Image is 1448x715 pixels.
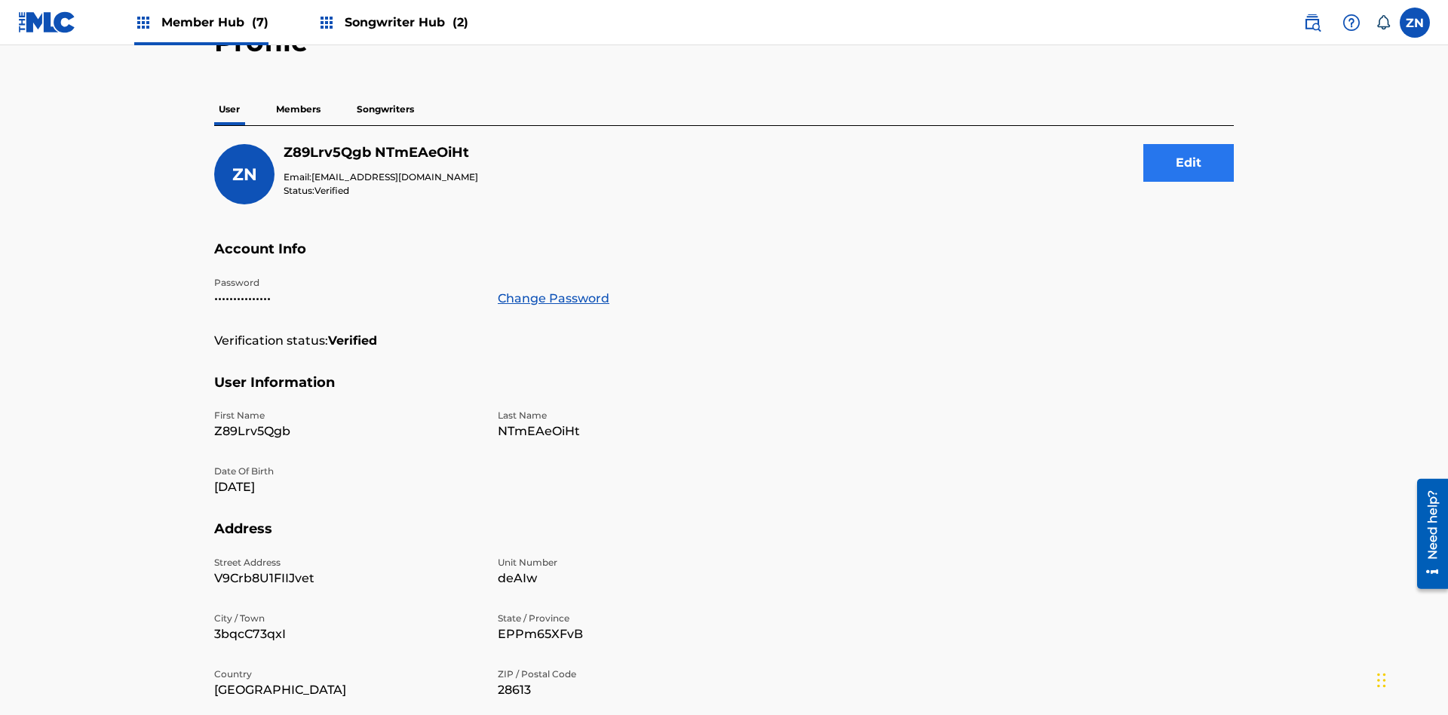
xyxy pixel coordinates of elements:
p: Members [271,94,325,125]
h5: Account Info [214,241,1234,276]
p: User [214,94,244,125]
p: Email: [284,170,478,184]
span: Member Hub [161,14,268,31]
img: Top Rightsholders [318,14,336,32]
p: State / Province [498,612,763,625]
p: Street Address [214,556,480,569]
iframe: Resource Center [1406,473,1448,597]
p: ZIP / Postal Code [498,667,763,681]
span: [EMAIL_ADDRESS][DOMAIN_NAME] [311,171,478,183]
p: Date Of Birth [214,465,480,478]
p: First Name [214,409,480,422]
iframe: Chat Widget [1373,643,1448,715]
p: Status: [284,184,478,198]
p: [GEOGRAPHIC_DATA] [214,681,480,699]
p: Verification status: [214,332,328,350]
span: ZN [232,164,257,185]
p: NTmEAeOiHt [498,422,763,440]
h5: Address [214,520,1234,556]
img: help [1342,14,1361,32]
span: (2) [452,15,468,29]
p: Password [214,276,480,290]
p: 28613 [498,681,763,699]
span: Songwriter Hub [345,14,468,31]
p: Z89Lrv5Qgb [214,422,480,440]
a: Change Password [498,290,609,308]
p: Unit Number [498,556,763,569]
span: Verified [314,185,349,196]
p: Country [214,667,480,681]
p: ••••••••••••••• [214,290,480,308]
p: Songwriters [352,94,419,125]
img: Top Rightsholders [134,14,152,32]
p: V9Crb8U1FIIJvet [214,569,480,588]
strong: Verified [328,332,377,350]
h5: User Information [214,374,1234,410]
div: Help [1336,8,1367,38]
img: MLC Logo [18,11,76,33]
div: Notifications [1376,15,1391,30]
p: 3bqcC73qxI [214,625,480,643]
div: Drag [1377,658,1386,703]
p: [DATE] [214,478,480,496]
span: (7) [252,15,268,29]
p: City / Town [214,612,480,625]
h5: Z89Lrv5Qgb NTmEAeOiHt [284,144,478,161]
p: deAIw [498,569,763,588]
div: User Menu [1400,8,1430,38]
a: Public Search [1297,8,1327,38]
img: search [1303,14,1321,32]
p: Last Name [498,409,763,422]
button: Edit [1143,144,1234,182]
p: EPPm65XFvB [498,625,763,643]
